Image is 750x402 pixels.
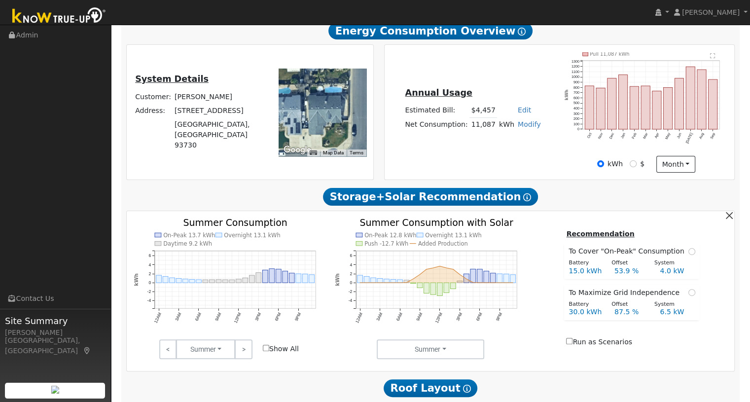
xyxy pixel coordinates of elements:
rect: onclick="" [458,281,463,283]
input: $ [630,160,637,167]
input: Run as Scenarios [566,338,572,344]
text: 9AM [416,312,424,322]
circle: onclick="" [453,268,454,270]
rect: onclick="" [411,283,416,283]
text: Jun [677,132,683,140]
circle: onclick="" [386,282,388,283]
div: [PERSON_NAME] [5,328,106,338]
circle: onclick="" [486,282,488,283]
circle: onclick="" [506,282,507,283]
button: Summer [377,339,485,359]
rect: onclick="" [243,278,248,283]
text: Oct [586,132,593,139]
a: Terms (opens in new tab) [350,150,363,155]
text: 300 [573,111,579,116]
span: Energy Consumption Overview [328,22,533,40]
a: > [235,339,252,359]
rect: onclick="" [163,276,168,283]
rect: onclick="" [424,283,429,293]
button: Summer [176,339,235,359]
span: Roof Layout [384,379,478,397]
u: Annual Usage [405,88,472,98]
text: 12PM [434,312,444,324]
rect: onclick="" [484,271,490,283]
text: 1200 [571,64,579,69]
text: Nov [597,132,604,140]
text: kWh [133,273,139,286]
rect: onclick="" [431,283,436,294]
circle: onclick="" [399,282,401,283]
text: 6PM [274,312,283,322]
circle: onclick="" [439,265,441,267]
rect: onclick="" [675,78,684,129]
div: 4.0 kW [655,266,700,276]
div: Battery [564,259,607,267]
span: To Maximize Grid Independence [569,288,683,298]
text: 0 [148,280,151,285]
i: Show Help [518,28,526,36]
div: 6.5 kW [655,307,700,317]
span: Storage+Solar Recommendation [323,188,538,206]
input: kWh [597,160,604,167]
text: 9AM [214,312,222,322]
text: Overnight 13.1 kWh [426,231,482,238]
text: Apr [654,132,660,139]
rect: onclick="" [223,280,228,283]
text: Dec [608,132,615,140]
text: 200 [573,116,579,121]
rect: onclick="" [371,278,376,283]
i: Show Help [463,385,471,393]
text: Mar [643,132,649,140]
a: < [159,339,177,359]
text: 4 [148,262,151,267]
circle: onclick="" [446,267,447,268]
div: 87.5 % [609,307,654,317]
circle: onclick="" [366,282,367,283]
td: Address: [134,104,173,117]
rect: onclick="" [397,280,403,283]
rect: onclick="" [283,271,288,283]
rect: onclick="" [384,279,390,283]
text: 0 [350,280,353,285]
rect: onclick="" [619,74,628,129]
td: $4,457 [469,104,497,118]
rect: onclick="" [309,275,315,283]
text: 900 [573,80,579,84]
circle: onclick="" [479,282,481,283]
rect: onclick="" [176,278,181,283]
text: 9PM [496,312,504,322]
rect: onclick="" [642,86,650,129]
rect: onclick="" [378,278,383,283]
div: 30.0 kWh [564,307,609,317]
div: Offset [607,300,649,309]
circle: onclick="" [493,282,494,283]
text: Sep [710,132,717,140]
text: 12PM [233,312,243,324]
circle: onclick="" [460,274,461,275]
text: 500 [573,101,579,105]
a: Map [83,347,92,355]
rect: onclick="" [437,283,443,295]
text: Pull 11,087 kWh [590,51,630,57]
text: 400 [573,106,579,110]
text: 2 [148,271,151,276]
rect: onclick="" [504,274,509,283]
rect: onclick="" [464,274,469,283]
label: Show All [263,344,299,354]
circle: onclick="" [473,282,474,283]
text: 4 [350,262,353,267]
circle: onclick="" [413,278,414,280]
text: 6PM [475,312,484,322]
button: Keyboard shortcuts [310,149,317,156]
text: 12AM [153,312,162,324]
rect: onclick="" [498,274,503,283]
span: To Cover "On-Peak" Consumption [569,246,688,256]
div: 15.0 kWh [564,266,609,276]
text: 700 [573,90,579,95]
div: System [649,300,692,309]
rect: onclick="" [585,86,594,129]
rect: onclick="" [250,275,255,283]
div: Battery [564,300,607,309]
text: 6AM [395,312,404,322]
input: Show All [263,345,269,351]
